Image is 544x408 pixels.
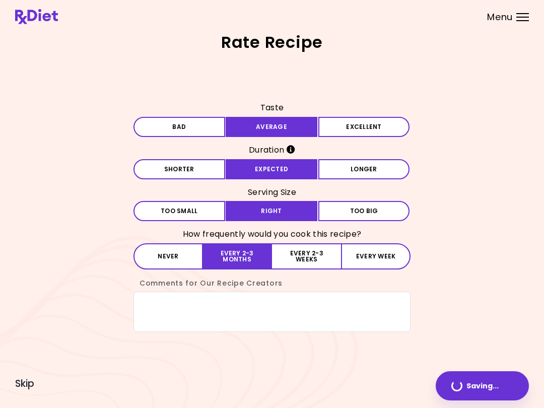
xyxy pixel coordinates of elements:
[15,9,58,24] img: RxDiet
[15,378,34,389] button: Skip
[272,243,341,269] button: Every 2-3 weeks
[133,117,225,137] button: Bad
[133,159,225,179] button: Shorter
[487,13,513,22] span: Menu
[287,145,295,154] i: Info
[133,100,411,116] h3: Taste
[226,117,317,137] button: Average
[226,159,317,179] button: Expected
[436,371,529,400] button: Saving...
[318,117,410,137] button: Excellent
[133,278,283,288] label: Comments for Our Recipe Creators
[318,201,410,221] button: Too big
[133,226,411,242] h3: How frequently would you cook this recipe?
[133,142,411,158] h3: Duration
[226,201,317,221] button: Right
[466,382,499,389] span: Saving ...
[341,243,411,269] button: Every week
[161,208,197,214] span: Too small
[203,243,272,269] button: Every 2-3 months
[133,201,225,221] button: Too small
[15,34,529,50] h2: Rate Recipe
[133,243,203,269] button: Never
[318,159,410,179] button: Longer
[133,184,411,200] h3: Serving Size
[350,208,378,214] span: Too big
